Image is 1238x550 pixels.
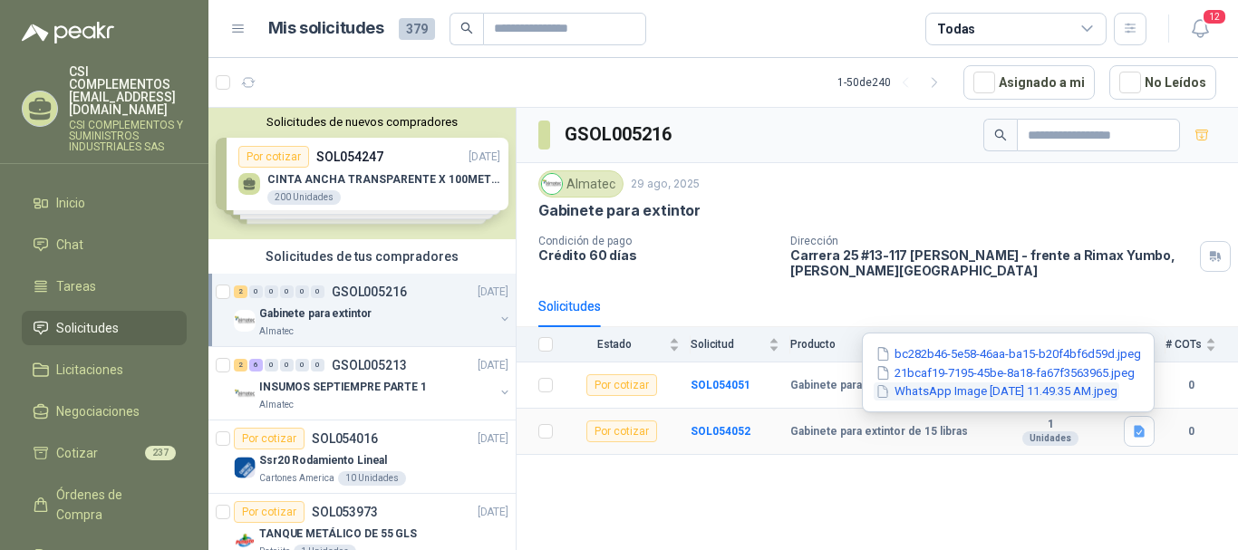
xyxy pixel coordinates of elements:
[542,174,562,194] img: Company Logo
[538,201,701,220] p: Gabinete para extintor
[478,357,508,374] p: [DATE]
[564,338,665,351] span: Estado
[56,360,123,380] span: Licitaciones
[22,186,187,220] a: Inicio
[259,324,294,339] p: Almatec
[22,436,187,470] a: Cotizar237
[1165,377,1216,394] b: 0
[1202,8,1227,25] span: 12
[234,310,256,332] img: Company Logo
[564,327,691,362] th: Estado
[312,432,378,445] p: SOL054016
[69,120,187,152] p: CSI COMPLEMENTOS Y SUMINISTROS INDUSTRIALES SAS
[56,276,96,296] span: Tareas
[234,281,512,339] a: 2 0 0 0 0 0 GSOL005216[DATE] Company LogoGabinete para extintorAlmatec
[586,420,657,442] div: Por cotizar
[259,471,334,486] p: Cartones America
[56,485,169,525] span: Órdenes de Compra
[234,354,512,412] a: 2 6 0 0 0 0 GSOL005213[DATE] Company LogoINSUMOS SEPTIEMPRE PARTE 1Almatec
[234,383,256,405] img: Company Logo
[234,457,256,478] img: Company Logo
[249,359,263,371] div: 6
[399,18,435,40] span: 379
[22,394,187,429] a: Negociaciones
[234,501,305,523] div: Por cotizar
[1165,423,1216,440] b: 0
[56,318,119,338] span: Solicitudes
[988,327,1124,362] th: Cantidad
[208,420,516,494] a: Por cotizarSOL054016[DATE] Company LogoSsr20 Rodamiento LinealCartones America10 Unidades
[460,22,473,34] span: search
[295,285,309,298] div: 0
[874,382,1119,401] button: WhatsApp Image [DATE] 11.49.35 AM.jpeg
[988,418,1113,432] b: 1
[874,363,1136,382] button: 21bcaf19-7195-45be-8a18-fa67f3563965.jpeg
[538,170,624,198] div: Almatec
[259,379,427,396] p: INSUMOS SEPTIEMPRE PARTE 1
[22,22,114,43] img: Logo peakr
[691,327,790,362] th: Solicitud
[1165,338,1202,351] span: # COTs
[478,284,508,301] p: [DATE]
[538,296,601,316] div: Solicitudes
[268,15,384,42] h1: Mis solicitudes
[790,379,968,393] b: Gabinete para extintor de 10 libras
[565,121,674,149] h3: GSOL005216
[790,247,1193,278] p: Carrera 25 #13-117 [PERSON_NAME] - frente a Rimax Yumbo , [PERSON_NAME][GEOGRAPHIC_DATA]
[790,425,968,439] b: Gabinete para extintor de 15 libras
[22,269,187,304] a: Tareas
[937,19,975,39] div: Todas
[538,235,776,247] p: Condición de pago
[963,65,1095,100] button: Asignado a mi
[56,443,98,463] span: Cotizar
[332,285,407,298] p: GSOL005216
[1184,13,1216,45] button: 12
[249,285,263,298] div: 0
[311,359,324,371] div: 0
[265,359,278,371] div: 0
[22,478,187,532] a: Órdenes de Compra
[478,504,508,521] p: [DATE]
[790,327,988,362] th: Producto
[311,285,324,298] div: 0
[478,430,508,448] p: [DATE]
[1109,65,1216,100] button: No Leídos
[332,359,407,371] p: GSOL005213
[538,247,776,263] p: Crédito 60 días
[145,446,176,460] span: 237
[22,227,187,262] a: Chat
[69,65,187,116] p: CSI COMPLEMENTOS [EMAIL_ADDRESS][DOMAIN_NAME]
[259,452,387,469] p: Ssr20 Rodamiento Lineal
[1165,327,1238,362] th: # COTs
[994,129,1007,141] span: search
[208,239,516,274] div: Solicitudes de tus compradores
[691,338,765,351] span: Solicitud
[280,285,294,298] div: 0
[22,311,187,345] a: Solicitudes
[22,352,187,387] a: Licitaciones
[837,68,949,97] div: 1 - 50 de 240
[259,398,294,412] p: Almatec
[295,359,309,371] div: 0
[586,374,657,396] div: Por cotizar
[259,305,372,323] p: Gabinete para extintor
[338,471,406,486] div: 10 Unidades
[234,428,305,449] div: Por cotizar
[56,235,83,255] span: Chat
[631,176,700,193] p: 29 ago, 2025
[280,359,294,371] div: 0
[234,285,247,298] div: 2
[56,193,85,213] span: Inicio
[234,359,247,371] div: 2
[1124,327,1165,362] th: Docs
[208,108,516,239] div: Solicitudes de nuevos compradoresPor cotizarSOL054247[DATE] CINTA ANCHA TRANSPARENTE X 100METROS2...
[1022,431,1078,446] div: Unidades
[691,379,750,391] a: SOL054051
[216,115,508,129] button: Solicitudes de nuevos compradores
[790,235,1193,247] p: Dirección
[312,506,378,518] p: SOL053973
[691,425,750,438] b: SOL054052
[874,344,1143,363] button: bc282b46-5e58-46aa-ba15-b20f4bf6d59d.jpeg
[265,285,278,298] div: 0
